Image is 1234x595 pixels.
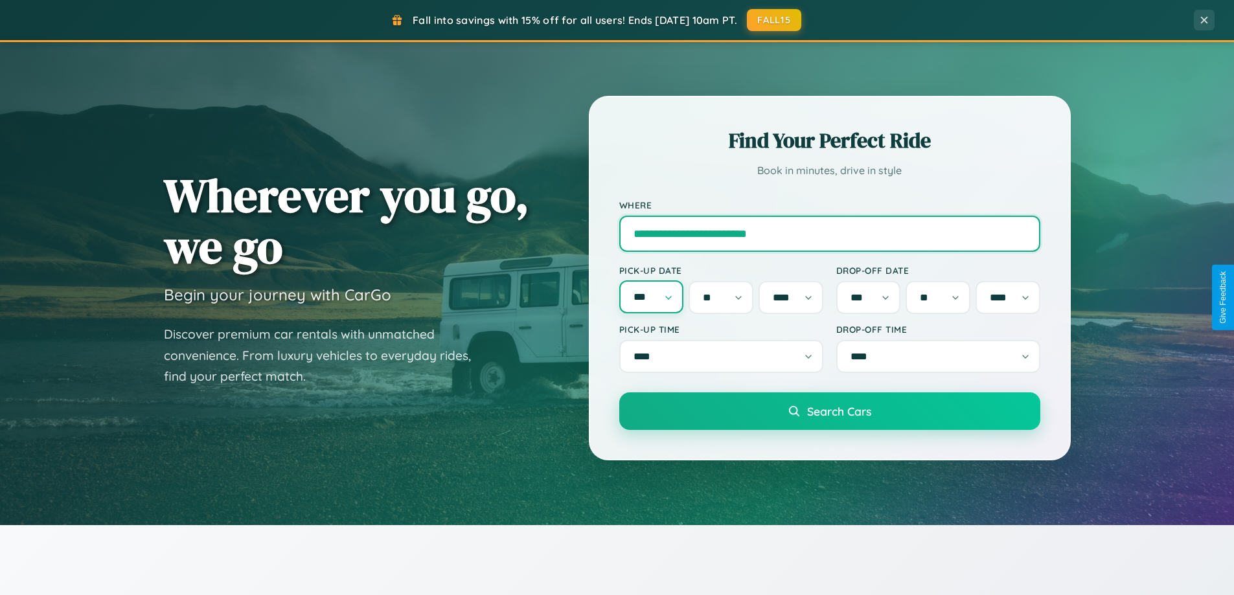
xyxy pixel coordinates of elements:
[619,161,1040,180] p: Book in minutes, drive in style
[164,170,529,272] h1: Wherever you go, we go
[413,14,737,27] span: Fall into savings with 15% off for all users! Ends [DATE] 10am PT.
[1218,271,1228,324] div: Give Feedback
[619,265,823,276] label: Pick-up Date
[836,265,1040,276] label: Drop-off Date
[164,324,488,387] p: Discover premium car rentals with unmatched convenience. From luxury vehicles to everyday rides, ...
[619,126,1040,155] h2: Find Your Perfect Ride
[836,324,1040,335] label: Drop-off Time
[807,404,871,418] span: Search Cars
[164,285,391,304] h3: Begin your journey with CarGo
[619,199,1040,210] label: Where
[619,324,823,335] label: Pick-up Time
[747,9,801,31] button: FALL15
[619,392,1040,430] button: Search Cars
